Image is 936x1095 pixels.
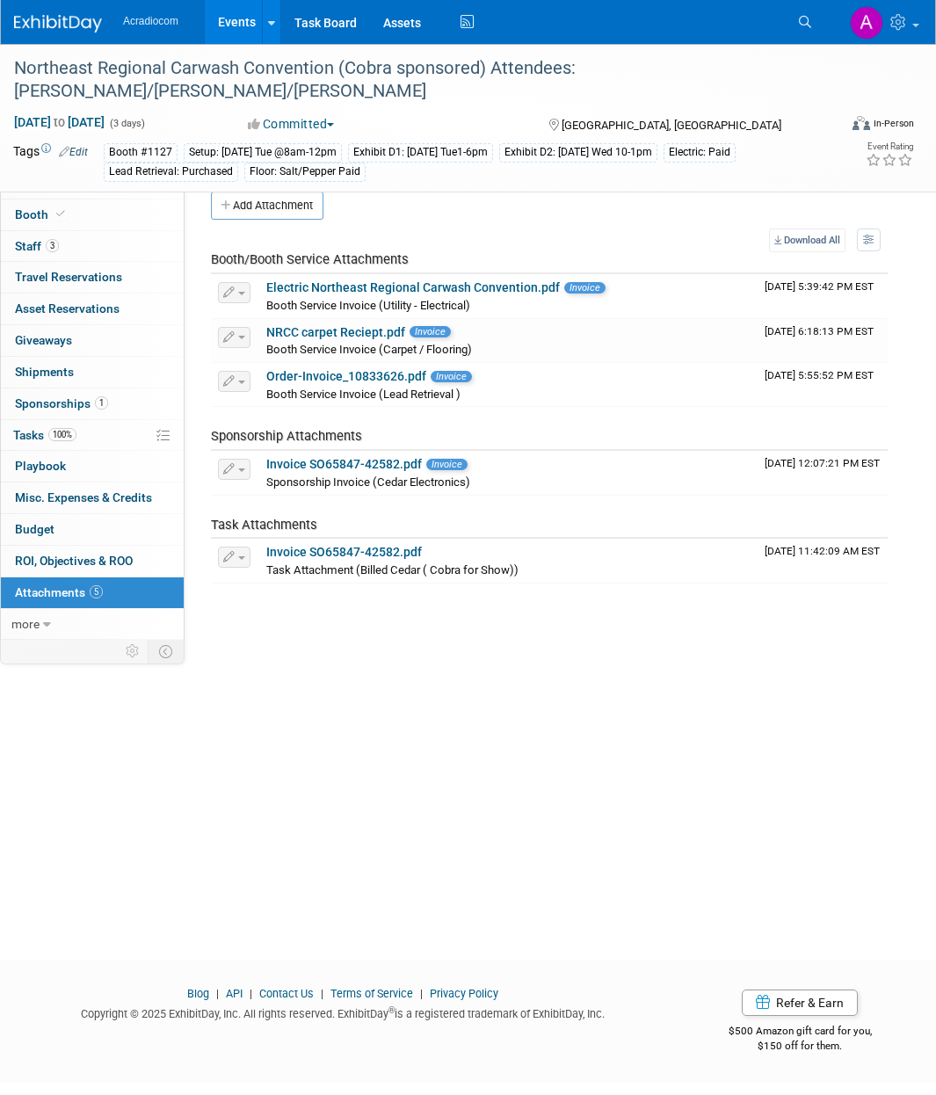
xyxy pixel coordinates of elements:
a: Download All [769,228,845,252]
span: (3 days) [108,118,145,129]
a: Travel Reservations [1,262,184,293]
div: Floor: Salt/Pepper Paid [244,163,366,181]
a: Refer & Earn [742,990,858,1016]
img: Amanda Nazarko [850,6,883,40]
span: Invoice [564,282,606,294]
a: Edit [59,146,88,158]
div: Event Format [775,113,914,140]
span: Acradiocom [123,15,178,27]
span: Upload Timestamp [765,545,880,557]
div: Exhibit D1: [DATE] Tue1-6pm [348,143,493,162]
div: $500 Amazon gift card for you, [699,1012,901,1053]
span: more [11,617,40,631]
span: Sponsorship Invoice (Cedar Electronics) [266,475,470,489]
a: Budget [1,514,184,545]
td: Upload Timestamp [758,319,888,363]
div: Setup: [DATE] Tue @8am-12pm [184,143,342,162]
td: Upload Timestamp [758,451,888,495]
span: Booth Service Invoice (Carpet / Flooring) [266,343,472,356]
a: Sponsorships1 [1,388,184,419]
span: Booth Service Invoice (Lead Retrieval ) [266,388,461,401]
td: Upload Timestamp [758,363,888,407]
a: API [226,987,243,1000]
button: Add Attachment [211,192,323,220]
span: | [316,987,328,1000]
a: Shipments [1,357,184,388]
a: Booth [1,199,184,230]
a: Asset Reservations [1,294,184,324]
a: Privacy Policy [430,987,498,1000]
img: Format-Inperson.png [853,116,870,130]
span: Booth/Booth Service Attachments [211,251,409,267]
span: Upload Timestamp [765,457,880,469]
div: Lead Retrieval: Purchased [104,163,238,181]
span: Task Attachments [211,517,317,533]
div: Event Rating [866,142,913,151]
span: Invoice [431,371,472,382]
span: ROI, Objectives & ROO [15,554,133,568]
sup: ® [388,1005,395,1015]
span: [GEOGRAPHIC_DATA], [GEOGRAPHIC_DATA] [562,119,781,132]
div: Electric: Paid [664,143,736,162]
button: Committed [242,115,341,133]
a: NRCC carpet Reciept.pdf [266,325,405,339]
span: Invoice [426,459,468,470]
a: Tasks100% [1,420,184,451]
a: Terms of Service [330,987,413,1000]
div: Copyright © 2025 ExhibitDay, Inc. All rights reserved. ExhibitDay is a registered trademark of Ex... [13,1002,672,1022]
span: Invoice [410,326,451,337]
a: Staff3 [1,231,184,262]
span: [DATE] [DATE] [13,114,105,130]
div: Booth #1127 [104,143,178,162]
td: Toggle Event Tabs [149,640,185,663]
span: Sponsorship Attachments [211,428,362,444]
span: | [416,987,427,1000]
td: Personalize Event Tab Strip [118,640,149,663]
span: 5 [90,585,103,598]
span: Tasks [13,428,76,442]
div: Exhibit D2: [DATE] Wed 10-1pm [499,143,657,162]
td: Upload Timestamp [758,539,888,583]
span: 3 [46,239,59,252]
a: Giveaways [1,325,184,356]
span: Travel Reservations [15,270,122,284]
span: Upload Timestamp [765,280,874,293]
span: Misc. Expenses & Credits [15,490,152,504]
a: Attachments5 [1,577,184,608]
span: Budget [15,522,54,536]
img: ExhibitDay [14,15,102,33]
span: Staff [15,239,59,253]
td: Tags [13,142,88,182]
span: to [51,115,68,129]
span: Sponsorships [15,396,108,410]
a: Contact Us [259,987,314,1000]
span: 1 [95,396,108,410]
td: Upload Timestamp [758,274,888,318]
a: Electric Northeast Regional Carwash Convention.pdf [266,280,560,294]
a: more [1,609,184,640]
i: Booth reservation complete [56,209,65,219]
a: Misc. Expenses & Credits [1,482,184,513]
span: | [212,987,223,1000]
span: | [245,987,257,1000]
a: Blog [187,987,209,1000]
span: 100% [48,428,76,441]
a: ROI, Objectives & ROO [1,546,184,577]
span: Task Attachment (Billed Cedar ( Cobra for Show)) [266,563,519,577]
a: Order-Invoice_10833626.pdf [266,369,426,383]
span: Upload Timestamp [765,325,874,337]
span: Asset Reservations [15,301,120,315]
div: Northeast Regional Carwash Convention (Cobra sponsored) Attendees: [PERSON_NAME]/[PERSON_NAME]/[P... [8,53,824,106]
span: Booth Service Invoice (Utility - Electrical) [266,299,470,312]
span: Booth [15,207,69,221]
a: Invoice SO65847-42582.pdf [266,457,422,471]
span: Playbook [15,459,66,473]
span: Shipments [15,365,74,379]
span: Giveaways [15,333,72,347]
div: $150 off for them. [699,1039,901,1054]
span: Attachments [15,585,103,599]
div: In-Person [873,117,914,130]
a: Playbook [1,451,184,482]
span: Upload Timestamp [765,369,874,381]
a: Invoice SO65847-42582.pdf [266,545,422,559]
